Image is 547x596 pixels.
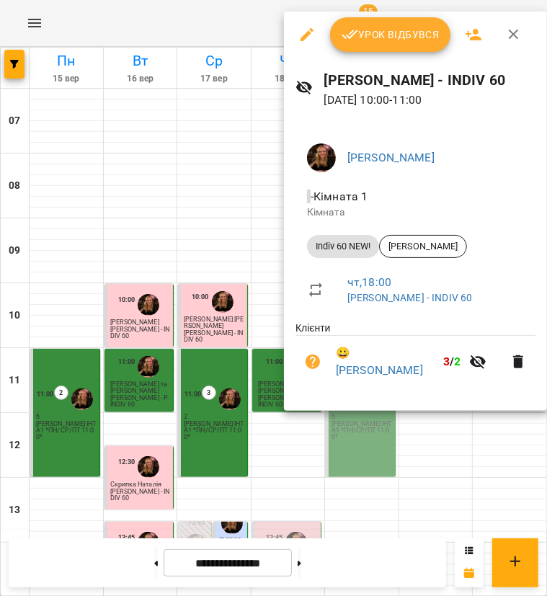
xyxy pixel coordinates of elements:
span: Урок відбувся [342,26,440,43]
ul: Клієнти [295,321,535,393]
span: - Кімната 1 [307,190,371,203]
a: 😀 [PERSON_NAME] [336,344,437,378]
img: 019b2ef03b19e642901f9fba5a5c5a68.jpg [307,143,336,172]
span: 2 [454,355,461,368]
span: 3 [443,355,450,368]
b: / [443,355,461,368]
p: Кімната [307,205,524,220]
div: [PERSON_NAME] [379,235,467,258]
p: [DATE] 10:00 - 11:00 [324,92,535,109]
span: [PERSON_NAME] [380,240,466,253]
a: [PERSON_NAME] [347,151,435,164]
span: Indiv 60 NEW! [307,240,379,253]
a: [PERSON_NAME] - INDIV 60 [347,292,473,303]
button: Візит ще не сплачено. Додати оплату? [295,344,330,379]
button: Урок відбувся [330,17,451,52]
h6: [PERSON_NAME] - INDIV 60 [324,69,535,92]
a: чт , 18:00 [347,275,391,289]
